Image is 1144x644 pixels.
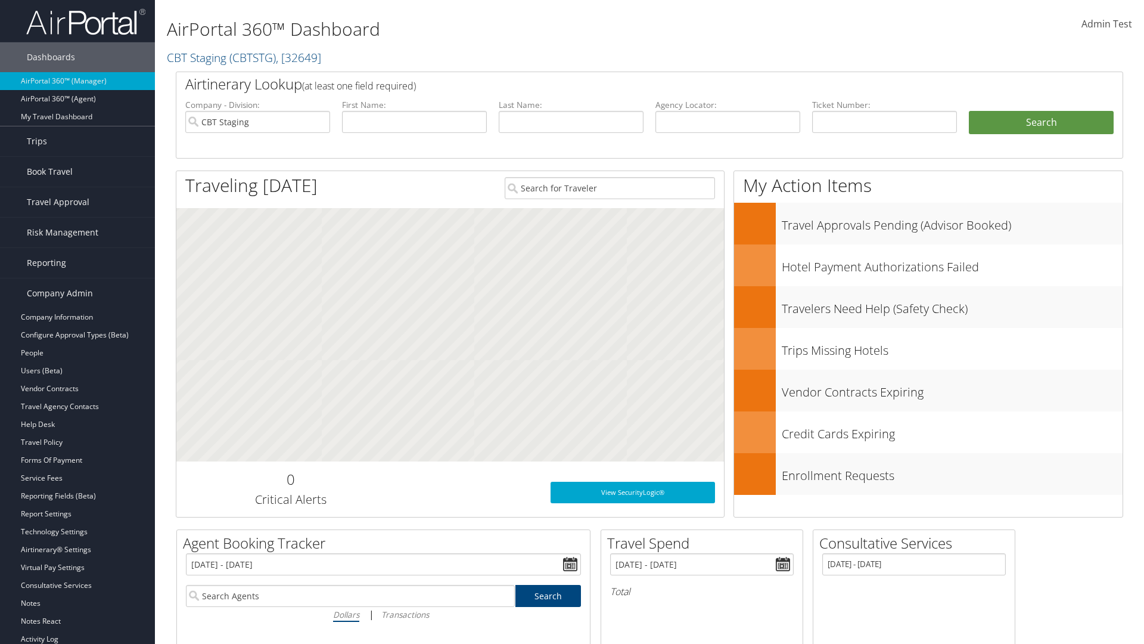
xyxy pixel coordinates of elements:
[27,157,73,187] span: Book Travel
[185,491,396,508] h3: Critical Alerts
[734,203,1123,244] a: Travel Approvals Pending (Advisor Booked)
[186,585,515,607] input: Search Agents
[812,99,957,111] label: Ticket Number:
[302,79,416,92] span: (at least one field required)
[969,111,1114,135] button: Search
[167,49,321,66] a: CBT Staging
[185,173,318,198] h1: Traveling [DATE]
[734,328,1123,370] a: Trips Missing Hotels
[515,585,582,607] a: Search
[607,533,803,553] h2: Travel Spend
[27,248,66,278] span: Reporting
[499,99,643,111] label: Last Name:
[186,607,581,622] div: |
[276,49,321,66] span: , [ 32649 ]
[229,49,276,66] span: ( CBTSTG )
[551,482,715,503] a: View SecurityLogic®
[1081,17,1132,30] span: Admin Test
[505,177,715,199] input: Search for Traveler
[734,244,1123,286] a: Hotel Payment Authorizations Failed
[782,420,1123,442] h3: Credit Cards Expiring
[27,126,47,156] span: Trips
[381,609,429,620] i: Transactions
[185,74,1035,94] h2: Airtinerary Lookup
[183,533,590,553] h2: Agent Booking Tracker
[185,469,396,490] h2: 0
[734,411,1123,453] a: Credit Cards Expiring
[782,253,1123,275] h3: Hotel Payment Authorizations Failed
[185,99,330,111] label: Company - Division:
[782,295,1123,317] h3: Travelers Need Help (Safety Check)
[333,609,359,620] i: Dollars
[782,336,1123,359] h3: Trips Missing Hotels
[27,278,93,308] span: Company Admin
[655,99,800,111] label: Agency Locator:
[26,8,145,36] img: airportal-logo.png
[734,286,1123,328] a: Travelers Need Help (Safety Check)
[782,462,1123,484] h3: Enrollment Requests
[1081,6,1132,43] a: Admin Test
[167,17,810,42] h1: AirPortal 360™ Dashboard
[27,187,89,217] span: Travel Approval
[819,533,1015,553] h2: Consultative Services
[610,585,794,598] h6: Total
[782,378,1123,401] h3: Vendor Contracts Expiring
[782,211,1123,234] h3: Travel Approvals Pending (Advisor Booked)
[342,99,487,111] label: First Name:
[27,218,98,247] span: Risk Management
[27,42,75,72] span: Dashboards
[734,173,1123,198] h1: My Action Items
[734,370,1123,411] a: Vendor Contracts Expiring
[734,453,1123,495] a: Enrollment Requests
